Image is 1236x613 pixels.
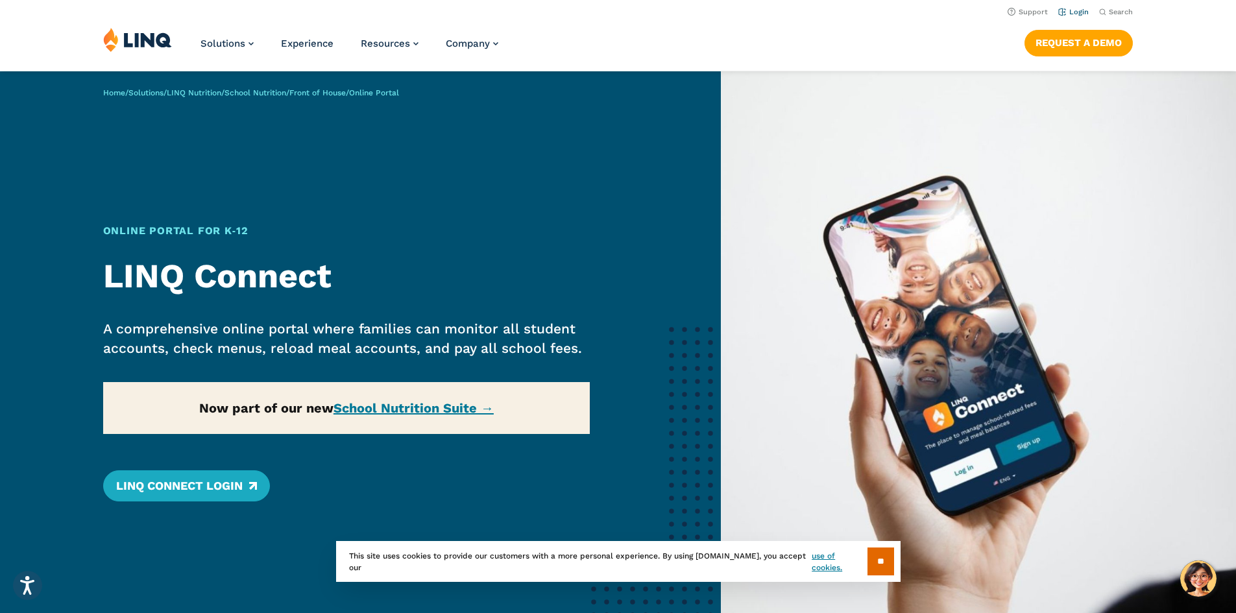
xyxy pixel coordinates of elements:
[446,38,498,49] a: Company
[361,38,418,49] a: Resources
[1024,27,1133,56] nav: Button Navigation
[1180,560,1217,597] button: Hello, have a question? Let’s chat.
[349,88,399,97] span: Online Portal
[103,319,590,358] p: A comprehensive online portal where families can monitor all student accounts, check menus, reloa...
[333,400,494,416] a: School Nutrition Suite →
[103,256,332,296] strong: LINQ Connect
[446,38,490,49] span: Company
[1024,30,1133,56] a: Request a Demo
[289,88,346,97] a: Front of House
[361,38,410,49] span: Resources
[128,88,164,97] a: Solutions
[281,38,333,49] a: Experience
[1058,8,1089,16] a: Login
[200,38,254,49] a: Solutions
[167,88,221,97] a: LINQ Nutrition
[200,27,498,70] nav: Primary Navigation
[103,27,172,52] img: LINQ | K‑12 Software
[103,470,270,501] a: LINQ Connect Login
[199,400,494,416] strong: Now part of our new
[812,550,867,573] a: use of cookies.
[1109,8,1133,16] span: Search
[103,223,590,239] h1: Online Portal for K‑12
[1008,8,1048,16] a: Support
[103,88,399,97] span: / / / / /
[1099,7,1133,17] button: Open Search Bar
[224,88,286,97] a: School Nutrition
[336,541,901,582] div: This site uses cookies to provide our customers with a more personal experience. By using [DOMAIN...
[200,38,245,49] span: Solutions
[103,88,125,97] a: Home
